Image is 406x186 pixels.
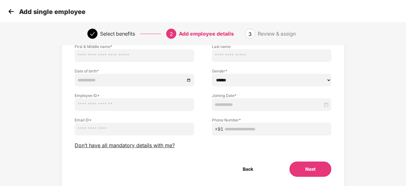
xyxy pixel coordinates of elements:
[248,31,252,37] span: 3
[75,117,194,123] label: Email ID
[170,31,173,37] span: 2
[75,68,194,74] label: Date of birth
[75,44,194,49] label: First & Middle name
[179,29,234,39] div: Add employee details
[289,162,331,177] button: Next
[227,162,269,177] button: Back
[212,93,331,98] label: Joining Date
[212,117,331,123] label: Phone Number
[75,93,194,98] label: Employee ID
[75,142,175,149] span: Don’t have all mandatory details with me?
[6,7,16,16] img: svg+xml;base64,PHN2ZyB4bWxucz0iaHR0cDovL3d3dy53My5vcmcvMjAwMC9zdmciIHdpZHRoPSIzMCIgaGVpZ2h0PSIzMC...
[212,68,331,74] label: Gender
[19,8,85,16] p: Add single employee
[100,29,135,39] div: Select benefits
[212,44,331,49] label: Last name
[258,29,296,39] div: Review & assign
[90,31,95,37] span: check
[215,126,223,133] span: +91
